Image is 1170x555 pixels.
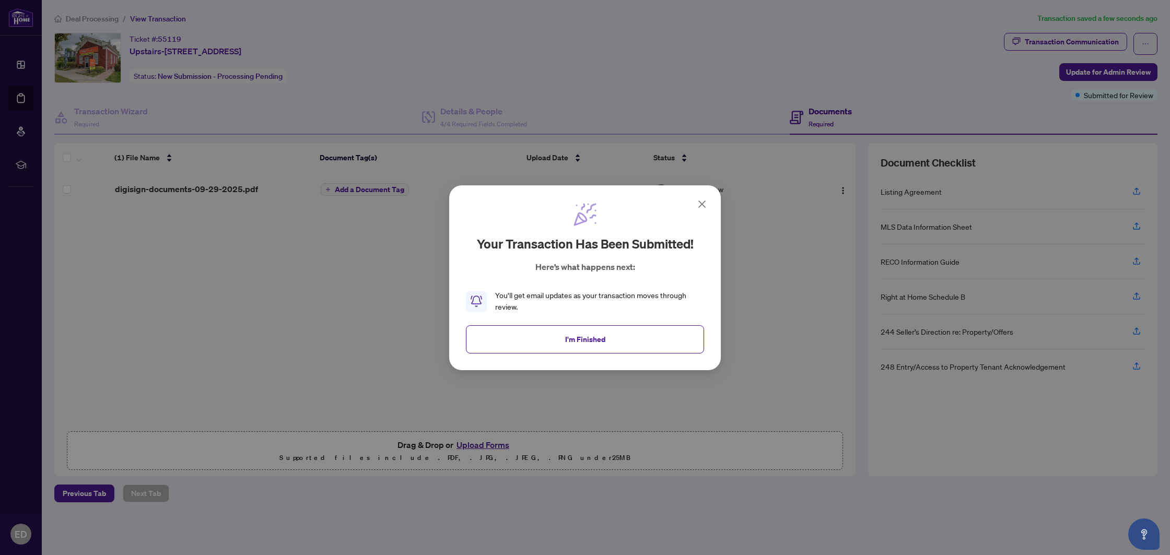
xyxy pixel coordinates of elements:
[466,325,704,353] button: I'm Finished
[477,235,694,252] h2: Your transaction has been submitted!
[1128,518,1160,550] button: Open asap
[565,330,605,347] span: I'm Finished
[535,261,635,273] p: Here’s what happens next:
[495,290,704,313] div: You’ll get email updates as your transaction moves through review.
